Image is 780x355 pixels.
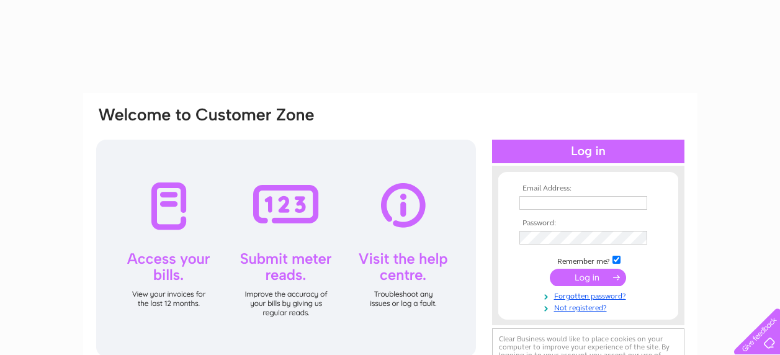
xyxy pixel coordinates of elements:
th: Password: [516,219,660,228]
input: Submit [550,269,626,286]
a: Forgotten password? [519,289,660,301]
td: Remember me? [516,254,660,266]
th: Email Address: [516,184,660,193]
a: Not registered? [519,301,660,313]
